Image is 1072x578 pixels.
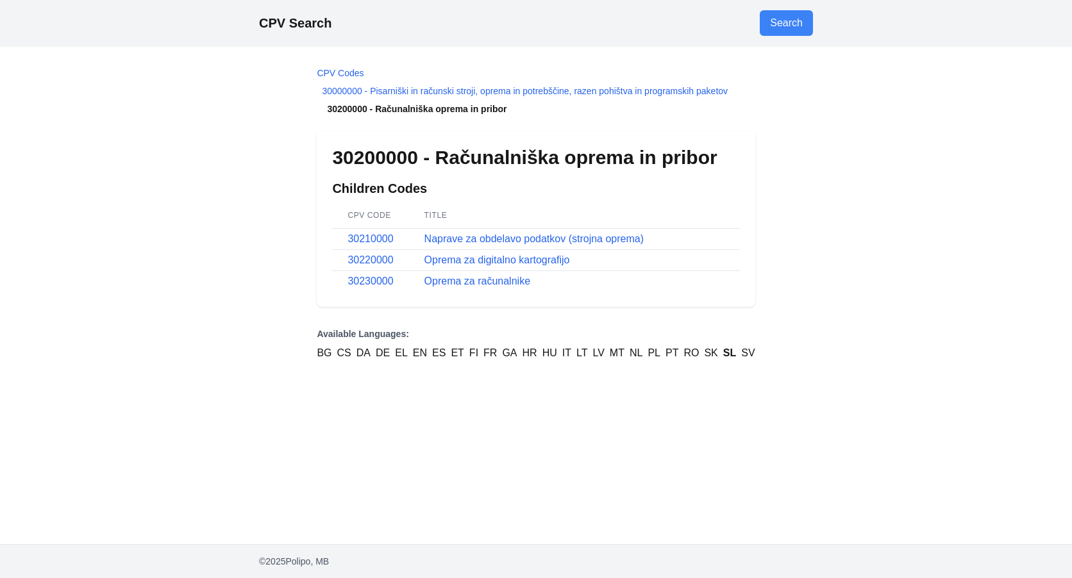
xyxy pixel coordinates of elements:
a: 30220000 [348,254,393,265]
a: EN [413,345,427,361]
p: © 2025 Polipo, MB [259,555,813,568]
a: SL [723,345,736,361]
a: Oprema za digitalno kartografijo [424,254,570,265]
a: PL [648,345,660,361]
a: HU [542,345,557,361]
a: SV [741,345,755,361]
a: LV [592,345,604,361]
a: CS [337,345,351,361]
a: RO [683,345,699,361]
a: 30230000 [348,276,393,286]
a: FR [483,345,497,361]
a: DE [376,345,390,361]
a: 30000000 - Pisarniški in računski stroji, oprema in potrebščine, razen pohištva in programskih pa... [322,86,728,96]
a: Go to search [760,10,813,36]
a: Naprave za obdelavo podatkov (strojna oprema) [424,233,644,244]
a: FI [469,345,478,361]
a: PT [666,345,678,361]
a: MT [610,345,624,361]
a: CPV Search [259,16,331,30]
h1: 30200000 - Računalniška oprema in pribor [332,146,739,169]
a: Oprema za računalnike [424,276,530,286]
a: IT [562,345,571,361]
nav: Language Versions [317,327,755,361]
a: LT [576,345,587,361]
a: NL [630,345,642,361]
a: ET [451,345,464,361]
a: BG [317,345,331,361]
th: CPV Code [332,202,408,229]
nav: Breadcrumb [317,67,755,115]
li: 30200000 - Računalniška oprema in pribor [317,103,755,115]
th: Title [409,202,740,229]
h2: Children Codes [332,179,739,197]
a: 30210000 [348,233,393,244]
a: EL [395,345,408,361]
a: HR [523,345,537,361]
a: SK [704,345,717,361]
p: Available Languages: [317,327,755,340]
a: ES [432,345,446,361]
a: DA [356,345,371,361]
a: CPV Codes [317,68,364,78]
a: GA [502,345,517,361]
